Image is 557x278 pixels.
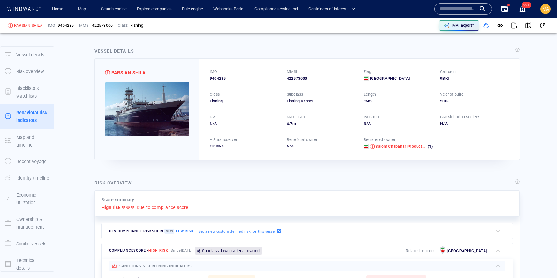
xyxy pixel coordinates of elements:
p: Max. draft [287,114,305,120]
div: N/A [440,121,509,127]
p: Class [210,92,220,97]
button: View on map [521,19,535,33]
button: Similar vessels [0,236,54,252]
button: Blacklists & watchlists [0,80,54,105]
p: Similar vessels [16,240,46,248]
button: Technical details [0,252,54,277]
div: Vessel details [94,47,134,55]
p: MMSI [79,23,90,28]
button: Identity timeline [0,170,54,186]
span: m [292,121,296,126]
button: Behavioral risk indicators [0,104,54,129]
iframe: Chat [530,249,552,273]
a: Home [49,4,66,15]
a: Webhooks Portal [211,4,247,15]
button: Add to vessel list [479,19,493,33]
button: Export report [507,19,521,33]
p: Identity timeline [16,174,49,182]
p: High risk [102,204,121,211]
span: 96 [364,99,368,103]
p: AIS transceiver [210,137,237,143]
p: IMO [210,69,217,75]
button: Recent voyage [0,153,54,170]
span: m [368,99,372,103]
span: 6 [287,121,289,126]
p: Registered owner [364,137,395,143]
button: Economic utilization [0,187,54,211]
p: Risk overview [16,68,44,75]
a: Search engine [98,4,129,15]
p: Subclass downgrader activated [202,248,260,254]
button: Home [47,4,68,15]
span: Containers of interest [308,5,355,13]
div: Fishing Vessel [287,98,356,104]
a: Map [75,4,91,15]
a: Economic utilization [0,195,54,201]
div: 422573000 [92,23,113,28]
button: Risk overview [0,63,54,80]
a: Risk overview [0,68,54,74]
div: PARSIAN SHILA [111,69,146,77]
a: Vessel details [0,51,54,57]
a: Recent voyage [0,158,54,164]
button: Vessel details [0,47,54,63]
p: Score summary [102,196,134,204]
span: Class-A [210,144,224,148]
p: MMSI [287,69,297,75]
div: PARSIAN SHILA [14,23,43,28]
span: High risk [148,248,168,252]
p: Behavioral risk indicators [16,109,49,124]
button: Explore companies [134,4,174,15]
div: Notification center [519,5,526,13]
button: Map and timeline [0,129,54,154]
div: High risk [8,23,13,28]
button: Visual Link Analysis [535,19,549,33]
p: DWT [210,114,218,120]
p: Ownership & management [16,215,49,231]
p: Related regimes [406,248,436,254]
p: Map and timeline [16,133,49,149]
button: MAI Expert™ [439,20,479,31]
div: 422573000 [287,76,356,81]
a: Identity timeline [0,175,54,181]
p: Due to compliance score [137,204,189,211]
span: compliance score - [109,248,168,252]
span: sanctions & screening indicators [119,264,192,268]
button: Map [73,4,93,15]
div: High risk [105,70,110,75]
p: Vessel details [16,51,44,59]
p: [GEOGRAPHIC_DATA] [447,248,487,254]
span: Salem Chabahar Products Food [375,144,434,149]
button: 99+ [519,5,526,13]
img: 5905f3e18ff55c4b94d2a823_0 [105,82,189,136]
p: Length [364,92,376,97]
p: Technical details [16,257,49,272]
a: Similar vessels [0,240,54,246]
span: 9404285 [210,76,226,81]
p: Recent voyage [16,158,47,165]
div: 2006 [440,98,509,104]
span: [GEOGRAPHIC_DATA] [370,76,410,81]
p: Economic utilization [16,191,49,207]
span: MA [542,6,549,11]
div: Fishing [130,23,143,28]
span: New [164,229,174,234]
span: 99+ [522,2,531,8]
p: Year of build [440,92,463,97]
p: Flag [364,69,372,75]
p: Subclass [287,92,303,97]
p: MAI Expert™ [452,23,475,28]
a: Rule engine [179,4,206,15]
a: Ownership & management [0,220,54,226]
span: (1) [426,144,433,149]
button: MA [539,3,552,15]
span: Since [DATE] [171,248,193,252]
a: 99+ [517,4,528,14]
p: Class [118,23,128,28]
button: Compliance service tool [252,4,301,15]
